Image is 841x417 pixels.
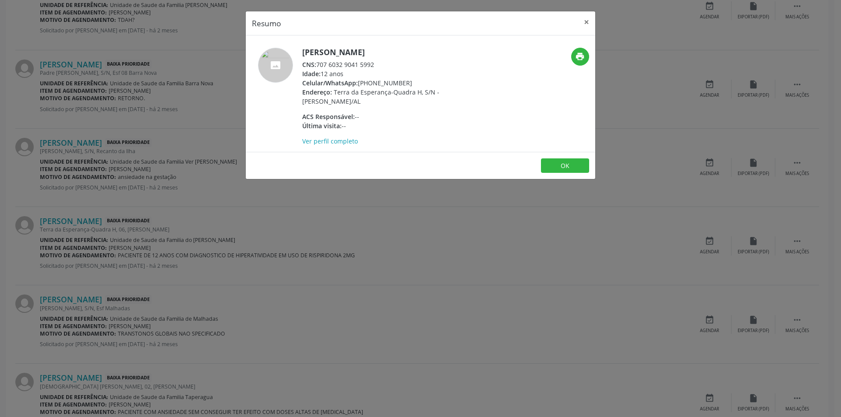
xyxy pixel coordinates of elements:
[302,137,358,145] a: Ver perfil completo
[302,112,355,121] span: ACS Responsável:
[302,88,439,105] span: Terra da Esperança-Quadra H, S/N - [PERSON_NAME]/AL
[302,88,332,96] span: Endereço:
[541,158,589,173] button: OK
[302,121,473,130] div: --
[302,122,342,130] span: Última visita:
[252,18,281,29] h5: Resumo
[571,48,589,66] button: print
[302,60,473,69] div: 707 6032 9041 5992
[578,11,595,33] button: Close
[575,52,585,61] i: print
[258,48,293,83] img: accompaniment
[302,79,358,87] span: Celular/WhatsApp:
[302,48,473,57] h5: [PERSON_NAME]
[302,112,473,121] div: --
[302,78,473,88] div: [PHONE_NUMBER]
[302,69,473,78] div: 12 anos
[302,70,321,78] span: Idade:
[302,60,316,69] span: CNS:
